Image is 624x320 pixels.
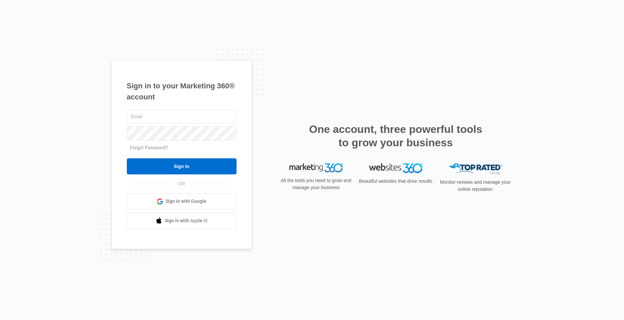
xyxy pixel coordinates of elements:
span: OR [173,180,190,187]
span: Sign in with Google [166,198,206,205]
p: Monitor reviews and manage your online reputation [438,179,513,193]
h2: One account, three powerful tools to grow your business [307,123,484,149]
img: Marketing 360 [289,163,343,173]
a: Sign in with Apple Id [127,213,237,229]
a: Forgot Password? [130,145,168,150]
img: Top Rated Local [449,163,502,174]
a: Sign in with Google [127,193,237,210]
p: Beautiful websites that drive results [358,178,433,185]
input: Email [127,109,237,124]
span: Sign in with Apple Id [165,217,207,224]
input: Sign In [127,158,237,174]
h1: Sign in to your Marketing 360® account [127,80,237,102]
p: All the tools you need to grow and manage your business [279,177,354,191]
img: Websites 360 [369,163,423,173]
